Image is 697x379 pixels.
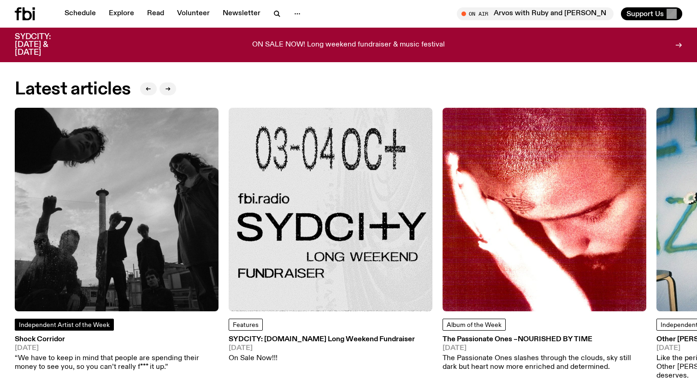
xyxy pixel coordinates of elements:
p: On Sale Now!!! [229,354,415,363]
img: Black text on gray background. Reading top to bottom: 03-04 OCT. fbi.radio SYDCITY LONG WEEKEND F... [229,108,432,311]
img: A grainy sepia red closeup of Nourished By Time's face. He is looking down, a very overexposed ha... [443,108,646,311]
p: ON SALE NOW! Long weekend fundraiser & music festival [252,41,445,49]
span: Nourished By Time [518,336,592,343]
span: [DATE] [229,345,415,352]
a: Newsletter [217,7,266,20]
a: Independent Artist of the Week [15,319,114,331]
img: A black and white image of the six members of Shock Corridor, cast slightly in shadow [15,108,219,311]
h3: SYDCITY: [DOMAIN_NAME] Long Weekend Fundraiser [229,336,415,343]
p: “We have to keep in mind that people are spending their money to see you, so you can’t really f**... [15,354,219,372]
a: Shock Corridor[DATE]“We have to keep in mind that people are spending their money to see you, so ... [15,336,219,372]
h3: Shock Corridor [15,336,219,343]
a: Volunteer [171,7,215,20]
span: [DATE] [15,345,219,352]
span: Album of the Week [447,322,502,328]
a: SYDCITY: [DOMAIN_NAME] Long Weekend Fundraiser[DATE]On Sale Now!!! [229,336,415,363]
span: Features [233,322,259,328]
h3: SYDCITY: [DATE] & [DATE] [15,33,74,57]
button: On AirArvos with Ruby and [PERSON_NAME] [457,7,614,20]
a: Explore [103,7,140,20]
p: The Passionate Ones slashes through the clouds, sky still dark but heart now more enriched and de... [443,354,646,372]
h2: Latest articles [15,81,131,98]
span: [DATE] [443,345,646,352]
a: Schedule [59,7,101,20]
a: Features [229,319,263,331]
button: Support Us [621,7,682,20]
h3: The Passionate Ones – [443,336,646,343]
a: Read [142,7,170,20]
span: Independent Artist of the Week [19,322,110,328]
a: Album of the Week [443,319,506,331]
a: The Passionate Ones –Nourished By Time[DATE]The Passionate Ones slashes through the clouds, sky s... [443,336,646,372]
span: Support Us [626,10,664,18]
